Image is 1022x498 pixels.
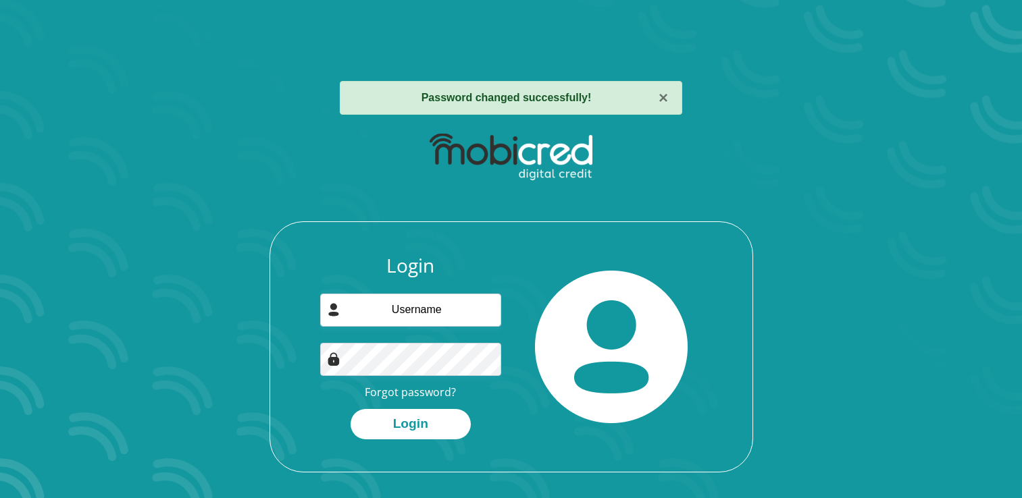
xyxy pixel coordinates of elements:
[421,92,592,103] strong: Password changed successfully!
[659,90,668,106] button: ×
[320,294,501,327] input: Username
[351,409,471,439] button: Login
[320,254,501,277] h3: Login
[327,352,340,366] img: Image
[365,385,456,399] a: Forgot password?
[327,303,340,316] img: user-icon image
[430,134,592,181] img: mobicred logo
